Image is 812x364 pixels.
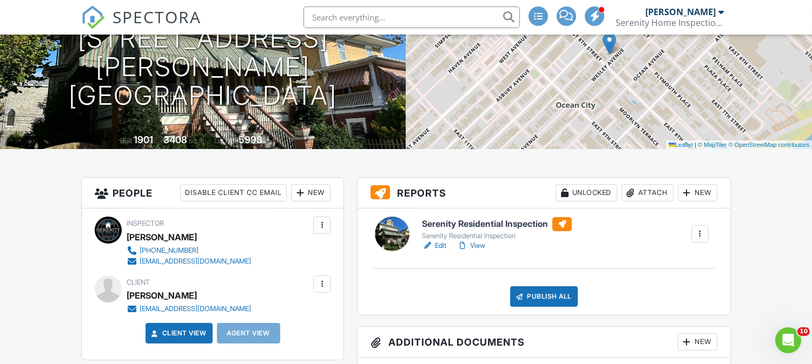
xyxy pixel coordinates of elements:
div: 1901 [134,134,153,145]
span: | [695,141,696,148]
div: [PERSON_NAME] [127,229,197,245]
div: New [291,184,331,201]
span: Built [120,137,132,145]
h1: [STREET_ADDRESS][PERSON_NAME] [GEOGRAPHIC_DATA] [17,24,389,110]
a: © MapTiler [698,141,727,148]
input: Search everything... [303,6,520,28]
a: [EMAIL_ADDRESS][DOMAIN_NAME] [127,256,251,267]
div: Serenity Home Inspections [616,17,724,28]
span: Client [127,278,150,286]
a: [EMAIL_ADDRESS][DOMAIN_NAME] [127,304,251,314]
span: Inspector [127,219,164,227]
span: 10 [797,327,810,336]
span: Lot Size [214,137,237,145]
a: © OpenStreetMap contributors [729,141,809,148]
h3: Additional Documents [358,327,730,358]
a: Client View [149,328,207,339]
div: Disable Client CC Email [180,184,287,201]
div: [PERSON_NAME] [645,6,716,17]
a: Leaflet [669,141,693,148]
h3: Reports [358,178,730,208]
div: 5998 [239,134,262,145]
h3: People [82,178,344,208]
div: Publish All [510,286,578,307]
div: [PERSON_NAME] [127,287,197,304]
div: New [678,184,717,201]
iframe: Intercom live chat [775,327,801,353]
div: [EMAIL_ADDRESS][DOMAIN_NAME] [140,305,251,313]
div: [PHONE_NUMBER] [140,246,199,255]
div: Serenity Residential Inspection [422,232,572,240]
a: Serenity Residential Inspection Serenity Residential Inspection [422,217,572,241]
a: [PHONE_NUMBER] [127,245,251,256]
img: The Best Home Inspection Software - Spectora [81,5,105,29]
h6: Serenity Residential Inspection [422,217,572,231]
img: Marker [603,32,616,55]
span: sq.ft. [264,137,278,145]
div: New [678,333,717,350]
a: SPECTORA [81,15,201,37]
div: 3408 [163,134,187,145]
a: View [457,240,485,251]
span: SPECTORA [113,5,201,28]
div: Unlocked [556,184,617,201]
div: [EMAIL_ADDRESS][DOMAIN_NAME] [140,257,251,266]
span: sq. ft. [189,137,204,145]
a: Edit [422,240,446,251]
div: Attach [622,184,674,201]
